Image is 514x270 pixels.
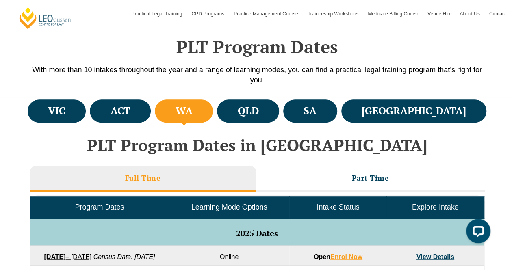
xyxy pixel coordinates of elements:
strong: Open [314,253,362,260]
a: [DATE]– [DATE] [44,253,91,260]
a: Practice Management Course [230,2,304,26]
h2: PLT Program Dates [26,37,489,57]
span: Explore Intake [412,203,459,211]
h4: SA [304,104,317,118]
p: With more than 10 intakes throughout the year and a range of learning modes, you can find a pract... [26,65,489,85]
em: Census Date: [DATE] [93,253,155,260]
h3: Full Time [125,173,161,183]
span: Learning Mode Options [191,203,267,211]
strong: [DATE] [44,253,65,260]
a: Traineeship Workshops [304,2,364,26]
a: Contact [485,2,510,26]
a: Medicare Billing Course [364,2,423,26]
span: Intake Status [317,203,359,211]
span: Program Dates [75,203,124,211]
td: Online [169,246,289,266]
h4: QLD [237,104,258,118]
a: View Details [416,253,454,260]
a: Enrol Now [330,253,362,260]
a: Venue Hire [423,2,455,26]
a: CPD Programs [187,2,230,26]
h3: Part Time [352,173,389,183]
a: [PERSON_NAME] Centre for Law [18,6,72,30]
h4: ACT [111,104,130,118]
h4: [GEOGRAPHIC_DATA] [362,104,466,118]
a: About Us [455,2,485,26]
a: Practical Legal Training [128,2,188,26]
h4: VIC [48,104,65,118]
iframe: LiveChat chat widget [460,216,494,250]
h2: PLT Program Dates in [GEOGRAPHIC_DATA] [26,136,489,154]
h4: WA [176,104,193,118]
span: 2025 Dates [236,228,278,239]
